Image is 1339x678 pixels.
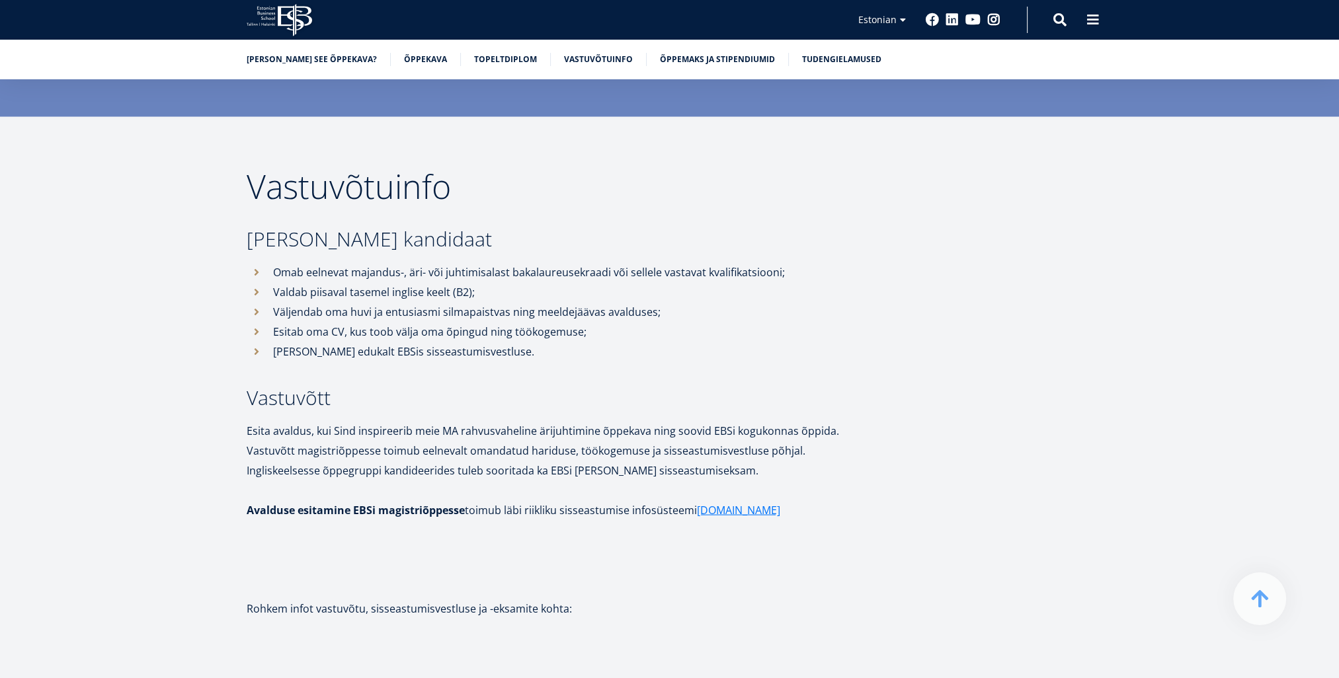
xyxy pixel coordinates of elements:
span: Perekonnanimi [314,1,374,13]
a: [PERSON_NAME] see õppekava? [247,53,377,66]
p: Omab eelnevat majandus-, äri- või juhtimisalast bakalaureusekraadi või sellele vastavat kvalifika... [273,262,875,282]
h3: [PERSON_NAME] kandidaat [247,229,875,249]
a: Facebook [926,13,939,26]
a: Vastuvõtuinfo [564,53,633,66]
a: Õppemaks ja stipendiumid [660,53,775,66]
a: Linkedin [946,13,959,26]
strong: Avalduse esitamine EBSi magistriõppesse [247,503,465,517]
h2: Vastuvõtuinfo [247,170,875,203]
a: Youtube [965,13,981,26]
a: Instagram [987,13,1000,26]
a: Õppekava [404,53,447,66]
p: Valdab piisaval tasemel inglise keelt (B2); [273,282,875,302]
a: Topeltdiplom [474,53,537,66]
p: [PERSON_NAME] edukalt EBSis sisseastumisvestluse. [273,342,875,361]
iframe: Embedded CTA [247,540,392,579]
p: Rohkem infot vastuvõtu, sisseastumisvestluse ja -eksamite kohta: [247,599,875,638]
p: toimub läbi riikliku sisseastumise infosüsteemi [247,500,875,520]
p: Vastuvõtt magistriõppesse toimub eelnevalt omandatud hariduse, töökogemuse ja sisseastumisvestlus... [247,441,875,480]
h3: Vastuvõtt [247,388,875,408]
p: Esitab oma CV, kus toob välja oma õpingud ning töökogemuse; [273,322,875,342]
p: Väljendab oma huvi ja entusiasmi silmapaistvas ning meeldejäävas avalduses; [273,302,875,322]
a: Tudengielamused [802,53,881,66]
p: Esita avaldus, kui Sind inspireerib meie MA rahvusvaheline ärijuhtimine õppekava ning soovid EBSi... [247,421,875,441]
iframe: Embedded CTA [247,638,392,677]
a: [DOMAIN_NAME] [697,500,780,520]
